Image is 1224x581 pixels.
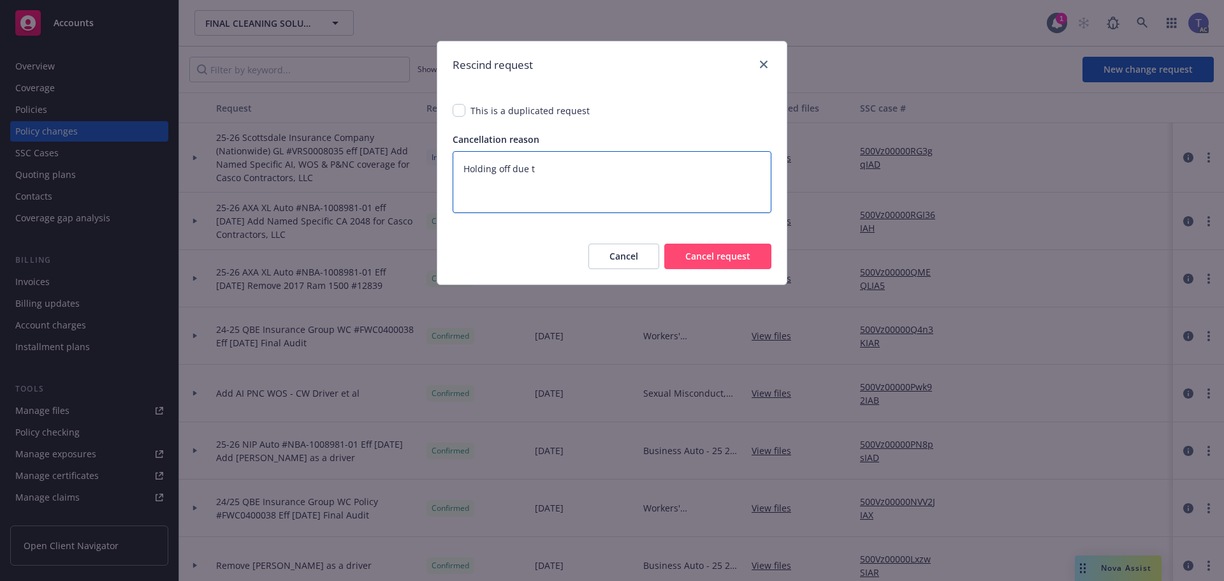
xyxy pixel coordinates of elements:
textarea: Holding off due [453,151,771,213]
button: Cancel request [664,244,771,269]
h1: Rescind request [453,57,533,73]
span: Cancellation reason [453,133,539,145]
a: close [756,57,771,72]
button: Cancel [588,244,659,269]
span: This is a duplicated request [470,104,590,117]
